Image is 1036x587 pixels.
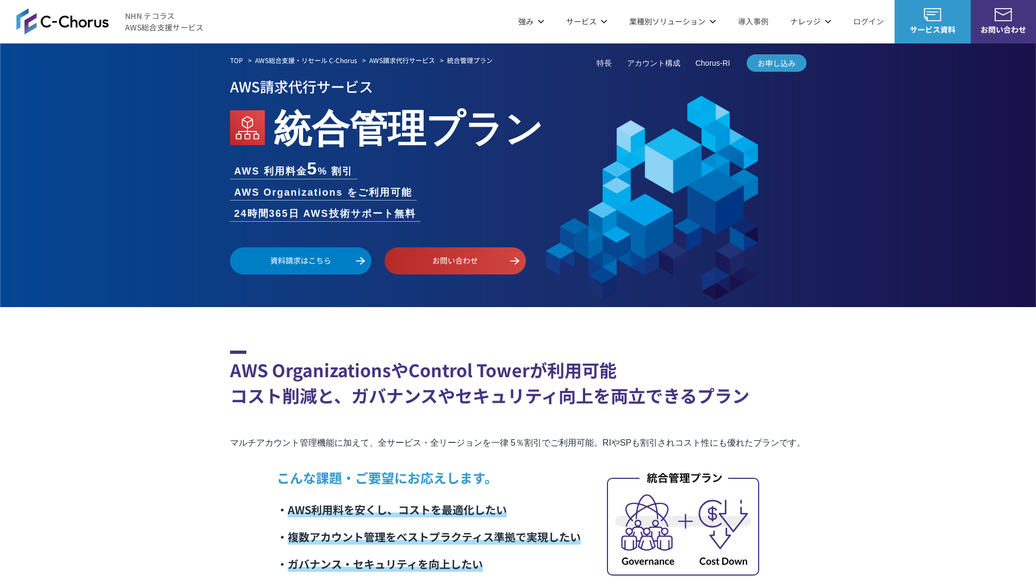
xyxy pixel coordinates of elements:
[971,24,1036,35] span: お問い合わせ
[230,55,243,65] a: TOP
[924,8,941,21] img: AWS総合支援サービス C-Chorus サービス資料
[566,16,607,27] p: サービス
[447,55,493,65] em: 統合管理プラン
[230,185,417,200] li: AWS Organizations をご利用可能
[230,74,807,98] p: AWS請求代行サービス
[230,160,358,179] li: AWS 利用料金 % 割引
[369,55,435,65] a: AWS請求代行サービス
[696,58,730,69] a: Chorus-RI
[277,468,581,488] p: こんな課題・ご要望にお応えします。
[274,98,543,153] em: 統合管理プラン
[384,247,526,274] a: お問い合わせ
[895,24,971,35] span: サービス資料
[255,55,357,65] a: AWS総合支援・リセール C-Chorus
[747,58,807,69] span: お申し込み
[277,496,581,523] li: ・
[288,529,581,545] span: 複数アカウント管理をベストプラクティス準拠で実現したい
[747,54,807,72] a: お申し込み
[738,16,768,27] a: 導入事例
[230,110,265,145] img: AWS Organizations
[230,351,807,408] h2: AWS OrganizationsやControl Towerが利用可能 コスト削減と、ガバナンスやセキュリティ向上を両立できるプラン
[597,58,612,69] a: 特長
[125,10,204,33] span: NHN テコラス AWS総合支援サービス
[230,247,371,274] a: 資料請求はこちら
[16,8,109,34] img: AWS総合支援サービス C-Chorus
[277,551,581,578] li: ・
[607,470,759,576] img: 統合管理プラン_内容イメージ
[518,16,544,27] p: 強み
[853,16,884,27] a: ログイン
[230,207,420,221] li: 24時間365日 AWS技術サポート無料
[230,435,807,451] p: マルチアカウント管理機能に加えて、全サービス・全リージョンを一律 5％割引でご利用可能。RIやSPも割引されコスト性にも優れたプランです。
[307,159,318,178] span: 5
[288,502,507,517] span: AWS利用料を安くし、コストを最適化したい
[16,8,204,34] a: AWS総合支援サービス C-ChorusNHN テコラスAWS総合支援サービス
[995,8,1012,21] img: お問い合わせ
[277,523,581,551] li: ・
[629,16,716,27] p: 業種別ソリューション
[627,58,680,69] a: アカウント構成
[288,556,483,572] span: ガバナンス・セキュリティを向上したい
[790,16,832,27] p: ナレッジ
